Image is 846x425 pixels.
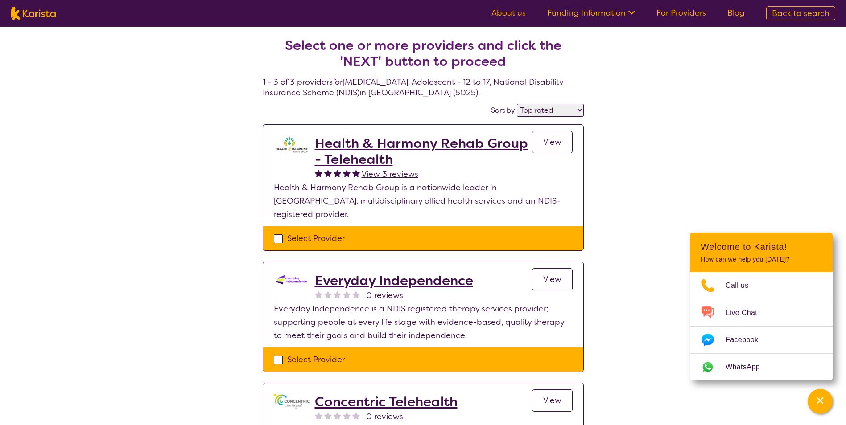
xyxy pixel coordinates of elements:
[532,268,573,290] a: View
[334,290,341,298] img: nonereviewstar
[352,412,360,419] img: nonereviewstar
[315,412,322,419] img: nonereviewstar
[772,8,829,19] span: Back to search
[726,279,759,292] span: Call us
[543,274,561,285] span: View
[726,306,768,319] span: Live Chat
[701,241,822,252] h2: Welcome to Karista!
[315,290,322,298] img: nonereviewstar
[343,169,351,177] img: fullstar
[334,412,341,419] img: nonereviewstar
[808,389,833,414] button: Channel Menu
[324,290,332,298] img: nonereviewstar
[766,6,835,20] a: Back to search
[690,233,833,380] div: Channel Menu
[315,394,458,410] a: Concentric Telehealth
[532,131,573,153] a: View
[690,354,833,380] a: Web link opens in a new tab.
[315,169,322,177] img: fullstar
[532,389,573,412] a: View
[334,169,341,177] img: fullstar
[656,8,706,18] a: For Providers
[274,394,310,409] img: gbybpnyn6u9ix5kguem6.png
[726,333,769,347] span: Facebook
[315,135,532,168] a: Health & Harmony Rehab Group - Telehealth
[273,37,573,69] h2: Select one or more providers and click the 'NEXT' button to proceed
[543,137,561,147] span: View
[274,302,573,342] p: Everyday Independence is a NDIS registered therapy services provider; supporting people at every ...
[352,169,360,177] img: fullstar
[491,8,526,18] a: About us
[263,16,584,98] h4: 1 - 3 of 3 providers for [MEDICAL_DATA] , Adolescent - 12 to 17 , National Disability Insurance S...
[547,8,635,18] a: Funding Information
[366,289,403,302] span: 0 reviews
[274,181,573,221] p: Health & Harmony Rehab Group is a nationwide leader in [GEOGRAPHIC_DATA], multidisciplinary allie...
[352,290,360,298] img: nonereviewstar
[491,106,517,115] label: Sort by:
[690,272,833,380] ul: Choose channel
[726,360,771,374] span: WhatsApp
[362,169,418,180] span: View 3 reviews
[274,273,310,287] img: kdssqoqrr0tfqzmv8ac0.png
[701,256,822,263] p: How can we help you [DATE]?
[727,8,745,18] a: Blog
[543,395,561,406] span: View
[362,168,418,181] a: View 3 reviews
[315,273,473,289] a: Everyday Independence
[324,169,332,177] img: fullstar
[11,7,56,20] img: Karista logo
[343,412,351,419] img: nonereviewstar
[324,412,332,419] img: nonereviewstar
[274,135,310,153] img: ztak9tblhgtrn1fit8ap.png
[366,410,403,423] span: 0 reviews
[343,290,351,298] img: nonereviewstar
